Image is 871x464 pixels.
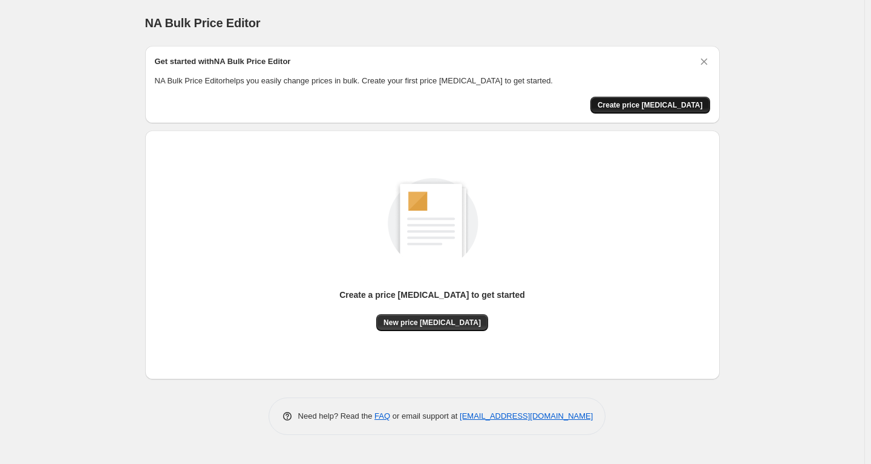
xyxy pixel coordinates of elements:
span: NA Bulk Price Editor [145,16,261,30]
button: New price [MEDICAL_DATA] [376,314,488,331]
span: Need help? Read the [298,411,375,420]
p: Create a price [MEDICAL_DATA] to get started [339,289,525,301]
a: FAQ [374,411,390,420]
span: New price [MEDICAL_DATA] [383,318,481,327]
button: Create price change job [590,97,710,114]
a: [EMAIL_ADDRESS][DOMAIN_NAME] [460,411,593,420]
button: Dismiss card [698,56,710,68]
span: Create price [MEDICAL_DATA] [598,100,703,110]
span: or email support at [390,411,460,420]
h2: Get started with NA Bulk Price Editor [155,56,291,68]
p: NA Bulk Price Editor helps you easily change prices in bulk. Create your first price [MEDICAL_DAT... [155,75,710,87]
